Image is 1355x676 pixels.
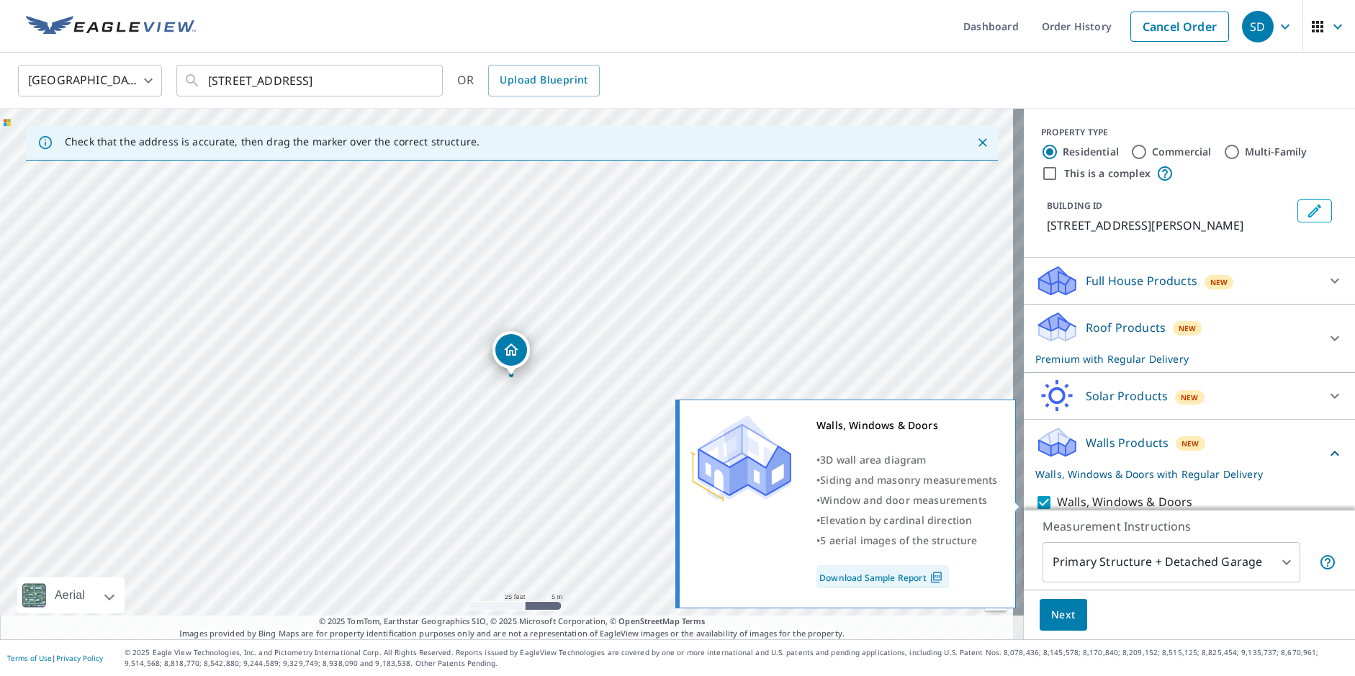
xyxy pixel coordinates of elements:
p: Full House Products [1086,272,1197,289]
p: Measurement Instructions [1043,518,1336,535]
span: New [1210,276,1228,288]
div: • [816,490,997,510]
p: [STREET_ADDRESS][PERSON_NAME] [1047,217,1292,234]
p: © 2025 Eagle View Technologies, Inc. and Pictometry International Corp. All Rights Reserved. Repo... [125,647,1348,669]
label: Commercial [1152,145,1212,159]
span: 5 aerial images of the structure [820,533,977,547]
div: Aerial [50,577,89,613]
a: Cancel Order [1130,12,1229,42]
p: | [7,654,103,662]
p: Solar Products [1086,387,1168,405]
p: Roof Products [1086,319,1166,336]
span: Siding and masonry measurements [820,473,997,487]
div: • [816,531,997,551]
img: Pdf Icon [927,571,946,584]
div: SD [1242,11,1274,42]
div: • [816,510,997,531]
div: PROPERTY TYPE [1041,126,1338,139]
span: © 2025 TomTom, Earthstar Geographics SIO, © 2025 Microsoft Corporation, © [319,616,706,628]
div: Full House ProductsNew [1035,263,1343,298]
img: EV Logo [26,16,196,37]
a: OpenStreetMap [618,616,679,626]
p: Walls Products [1086,434,1169,451]
div: Roof ProductsNewPremium with Regular Delivery [1035,310,1343,366]
span: New [1181,392,1199,403]
div: • [816,450,997,470]
span: New [1181,438,1199,449]
a: Download Sample Report [816,565,949,588]
a: Terms [682,616,706,626]
div: Aerial [17,577,125,613]
span: 3D wall area diagram [820,453,926,467]
span: Upload Blueprint [500,71,588,89]
label: This is a complex [1064,166,1151,181]
span: New [1179,323,1197,334]
div: OR [457,65,600,96]
span: Window and door measurements [820,493,987,507]
button: Edit building 1 [1297,199,1332,222]
div: Walls, Windows & Doors [816,415,997,436]
span: Next [1051,606,1076,624]
p: Walls, Windows & Doors with Regular Delivery [1035,467,1326,482]
p: Check that the address is accurate, then drag the marker over the correct structure. [65,135,480,148]
img: Premium [690,415,791,502]
button: Next [1040,599,1087,631]
div: Dropped pin, building 1, Residential property, 22732 19th Dr NE Arlington, WA 98223 [492,331,530,376]
label: Residential [1063,145,1119,159]
a: Privacy Policy [56,653,103,663]
p: Premium with Regular Delivery [1035,351,1318,366]
a: Terms of Use [7,653,52,663]
div: • [816,470,997,490]
a: Upload Blueprint [488,65,599,96]
div: Solar ProductsNew [1035,379,1343,413]
span: Your report will include the primary structure and a detached garage if one exists. [1319,554,1336,571]
span: Elevation by cardinal direction [820,513,972,527]
div: Primary Structure + Detached Garage [1043,542,1300,582]
div: Walls ProductsNewWalls, Windows & Doors with Regular Delivery [1035,425,1343,482]
p: BUILDING ID [1047,199,1102,212]
label: Multi-Family [1245,145,1307,159]
input: Search by address or latitude-longitude [208,60,413,101]
p: Walls, Windows & Doors [1057,493,1192,511]
div: [GEOGRAPHIC_DATA] [18,60,162,101]
button: Close [973,133,992,152]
